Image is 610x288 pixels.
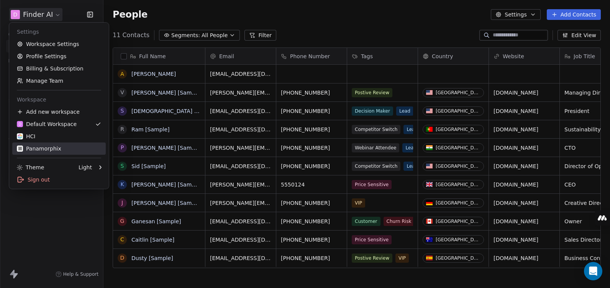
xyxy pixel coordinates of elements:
div: Theme [17,164,44,171]
div: Panamorphix [17,145,61,152]
div: Add new workspace [12,106,106,118]
a: Workspace Settings [12,38,106,50]
a: Billing & Subscription [12,62,106,75]
div: Workspace [12,93,106,106]
a: Manage Team [12,75,106,87]
span: D [18,121,21,127]
div: Default Workspace [17,120,77,128]
img: images%20(5).png [17,133,23,139]
div: Sign out [12,173,106,186]
a: Profile Settings [12,50,106,62]
div: Light [79,164,92,171]
div: HCI [17,133,35,140]
div: Settings [12,26,106,38]
img: Screenshot%202025-09-10%20at%2016.11.01.png [17,146,23,152]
